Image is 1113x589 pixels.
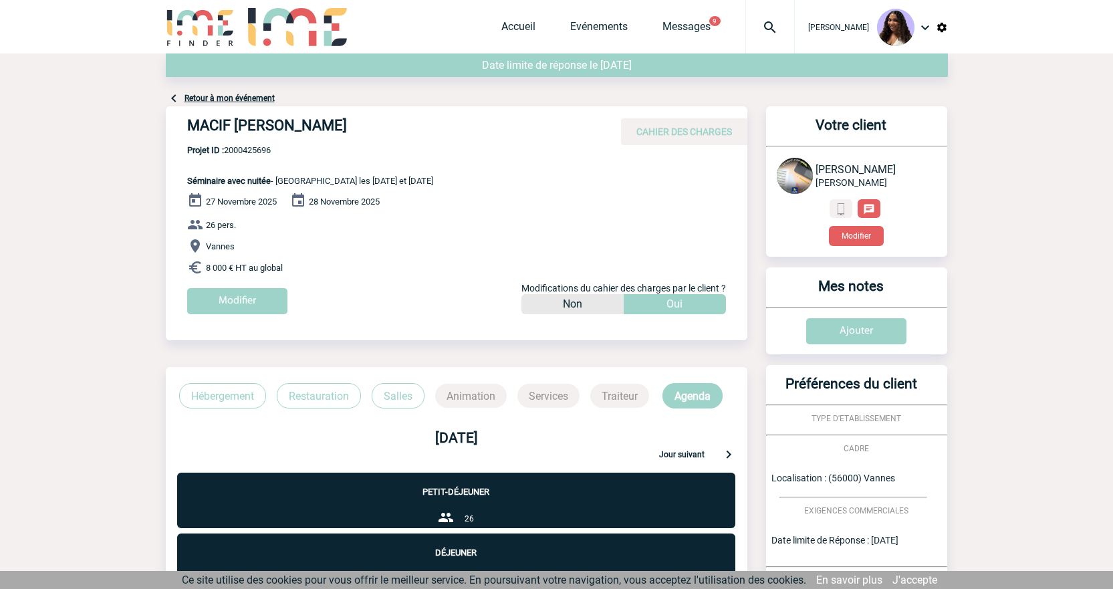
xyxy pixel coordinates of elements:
span: Localisation : (56000) Vannes [771,473,895,483]
a: J'accepte [892,574,937,586]
button: 9 [709,16,721,26]
h4: MACIF [PERSON_NAME] [187,117,588,140]
span: Vannes [206,241,235,251]
span: Ce site utilise des cookies pour vous offrir le meilleur service. En poursuivant votre navigation... [182,574,806,586]
img: group-24-px-b.png [438,509,454,525]
h3: Votre client [771,117,931,146]
a: Evénements [570,20,628,39]
p: Non [563,294,582,314]
p: Traiteur [590,384,649,408]
span: [PERSON_NAME] [808,23,869,32]
span: Date limite de Réponse : [DATE] [771,535,898,546]
b: Projet ID : [187,145,224,155]
img: IME-Finder [166,8,235,46]
b: [DATE] [435,430,478,446]
span: 26 [465,514,474,523]
span: Date limite de réponse le [DATE] [482,59,632,72]
a: Accueil [501,20,535,39]
span: 27 Novembre 2025 [206,197,277,207]
span: 26 pers. [206,220,236,230]
span: TYPE D'ETABLISSEMENT [812,414,901,423]
h3: Préférences du client [771,376,931,404]
input: Ajouter [806,318,906,344]
p: Agenda [662,383,723,408]
span: CAHIER DES CHARGES [636,126,732,137]
img: keyboard-arrow-right-24-px.png [721,446,737,462]
span: [PERSON_NAME] [816,177,887,188]
img: 127351-0.png [777,158,813,194]
span: 8 000 € HT au global [206,263,283,273]
span: 28 Novembre 2025 [309,197,380,207]
img: 131234-0.jpg [877,9,914,46]
p: Déjeuner [177,534,735,558]
p: Petit-déjeuner [177,473,735,497]
p: Jour suivant [659,450,705,462]
span: 2000425696 [187,145,433,155]
p: Salles [372,383,424,408]
span: - [GEOGRAPHIC_DATA] les [DATE] et [DATE] [187,176,433,186]
p: Oui [666,294,683,314]
h3: Mes notes [771,278,931,307]
input: Modifier [187,288,287,314]
a: En savoir plus [816,574,882,586]
a: Messages [662,20,711,39]
span: Modifications du cahier des charges par le client ? [521,283,726,293]
p: Hébergement [179,383,266,408]
a: Retour à mon événement [184,94,275,103]
button: Modifier [829,226,884,246]
span: Séminaire avec nuitée [187,176,271,186]
p: Animation [435,384,507,408]
span: CADRE [844,444,869,453]
span: [PERSON_NAME] [816,163,896,176]
p: Restauration [277,383,361,408]
img: chat-24-px-w.png [863,203,875,215]
p: Services [517,384,580,408]
img: portable.png [835,203,847,215]
span: EXIGENCES COMMERCIALES [804,506,908,515]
